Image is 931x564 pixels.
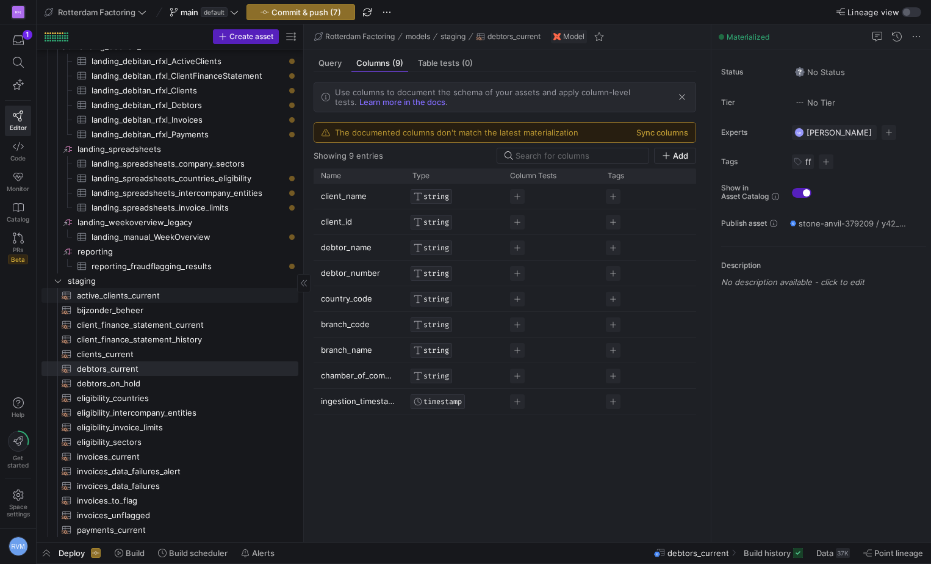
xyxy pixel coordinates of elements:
[10,124,27,131] span: Editor
[608,172,624,180] span: Tags
[787,215,909,231] button: stone-anvil-379209 / y42_Rotterdam_Factoring_main / debtors_current
[516,151,641,161] input: Search for columns
[41,391,298,405] a: eligibility_countries​​​​​​​​​​
[7,454,29,469] span: Get started
[41,200,298,215] div: Press SPACE to select this row.
[41,68,298,83] a: landing_debitan_rfxl_ClientFinanceStatement​​​​​​​​​
[41,303,298,317] div: Press SPACE to select this row.
[77,421,284,435] span: eligibility_invoice_limits​​​​​​​​​​
[738,543,808,563] button: Build history
[721,68,782,76] span: Status
[423,320,449,329] span: STRING
[77,465,284,479] span: invoices_data_failures_alert​​​​​​​​​​
[41,317,298,332] a: client_finance_statement_current​​​​​​​​​​
[41,317,298,332] div: Press SPACE to select this row.
[847,7,899,17] span: Lineage view
[423,295,449,303] span: STRING
[41,493,298,508] a: invoices_to_flag​​​​​​​​​​
[418,59,473,67] span: Table tests
[314,261,820,286] div: Press SPACE to select this row.
[335,87,630,107] span: Use columns to document the schema of your assets and apply column-level tests.
[77,333,284,347] span: client_finance_statement_history​​​​​​​​​​
[92,230,284,244] span: landing_manual_WeekOverview​​​​​​​​​
[314,184,820,209] div: Press SPACE to select this row.
[41,522,298,537] a: payments_current​​​​​​​​​​
[92,157,284,171] span: landing_spreadsheets_company_sectors​​​​​​​​​
[41,171,298,186] a: landing_spreadsheets_countries_eligibility​​​​​​​​​
[314,209,820,235] div: Press SPACE to select this row.
[858,543,929,563] button: Point lineage
[403,29,433,44] button: models
[359,97,445,107] a: Learn more in the docs
[10,411,26,418] span: Help
[41,508,298,522] div: Press SPACE to select this row.
[335,128,578,137] div: The documented columns don't match the latest materialization
[805,157,811,167] span: ff
[437,29,469,44] button: staging
[41,127,298,142] div: Press SPACE to select this row.
[92,172,284,186] span: landing_spreadsheets_countries_eligibility​​​​​​​​​
[321,261,398,285] p: debtor_number
[126,548,145,558] span: Build
[77,245,297,259] span: reporting​​​​​​​​
[795,67,845,77] span: No Status
[321,313,398,336] p: branch_code
[41,405,298,420] a: eligibility_intercompany_entities​​​​​​​​​​
[41,332,298,347] div: Press SPACE to select this row.
[721,157,782,166] span: Tags
[41,127,298,142] a: landing_debitan_rfxl_Payments​​​​​​​​​
[727,32,769,42] span: Materialized
[41,449,298,464] a: invoices_current​​​​​​​​​​
[41,361,298,376] a: debtors_current​​​​​​​​​​
[325,32,395,41] span: Rotterdam Factoring
[77,508,284,522] span: invoices_unflagged​​​​​​​​​​
[41,230,298,244] a: landing_manual_WeekOverview​​​​​​​​​
[5,167,31,197] a: Monitor
[41,156,298,171] div: Press SPACE to select this row.
[41,464,298,479] div: Press SPACE to select this row.
[795,67,805,77] img: No status
[167,4,242,20] button: maindefault
[92,69,284,83] span: landing_debitan_rfxl_ClientFinanceStatement​​​​​​​​​
[335,87,671,107] div: .
[473,29,544,44] button: debtors_current
[77,523,284,537] span: payments_current​​​​​​​​​​
[792,95,838,110] button: No tierNo Tier
[41,332,298,347] a: client_finance_statement_history​​​​​​​​​​
[807,128,872,137] span: [PERSON_NAME]
[412,172,430,180] span: Type
[41,68,298,83] div: Press SPACE to select this row.
[77,391,284,405] span: eligibility_countries​​​​​​​​​​
[92,98,284,112] span: landing_debitan_rfxl_Debtors​​​​​​​​​
[423,397,462,406] span: TIMESTAMP
[41,171,298,186] div: Press SPACE to select this row.
[553,33,561,40] img: undefined
[41,508,298,522] a: invoices_unflagged​​​​​​​​​​
[9,537,28,556] div: RVM
[721,277,926,287] p: No description available - click to edit
[356,59,403,67] span: Columns
[7,185,29,192] span: Monitor
[423,192,449,201] span: STRING
[41,259,298,273] div: Press SPACE to select this row.
[673,151,688,161] span: Add
[77,303,284,317] span: bijzonder_beheer​​​​​​​​​​
[41,259,298,273] a: reporting_fraudflagging_results​​​​​​​​​
[77,435,284,449] span: eligibility_sectors​​​​​​​​​​
[423,244,449,252] span: STRING
[41,420,298,435] div: Press SPACE to select this row.
[5,136,31,167] a: Code
[510,172,556,180] span: Column Tests
[314,235,820,261] div: Press SPACE to select this row.
[314,312,820,338] div: Press SPACE to select this row.
[41,142,298,156] div: Press SPACE to select this row.
[311,29,398,44] button: Rotterdam Factoring
[314,363,820,389] div: Press SPACE to select this row.
[41,83,298,98] div: Press SPACE to select this row.
[321,364,398,388] p: chamber_of_commerce_number
[321,338,398,362] p: branch_name
[213,29,279,44] button: Create asset
[77,318,284,332] span: client_finance_statement_current​​​​​​​​​​
[77,215,297,230] span: landing_weekoverview_legacy​​​​​​​​
[41,376,298,391] div: Press SPACE to select this row.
